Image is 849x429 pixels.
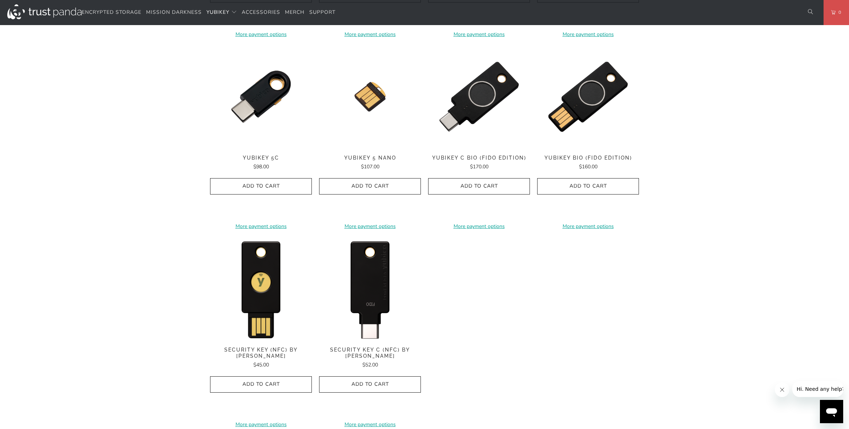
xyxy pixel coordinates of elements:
span: YubiKey C Bio (FIDO Edition) [428,155,530,161]
a: YubiKey 5C $98.00 [210,155,312,171]
img: YubiKey 5C - Trust Panda [210,46,312,148]
span: YubiKey 5 Nano [319,155,421,161]
button: Add to Cart [319,178,421,195]
span: Add to Cart [218,381,304,388]
a: Mission Darkness [146,4,202,21]
a: Security Key C (NFC) by [PERSON_NAME] $52.00 [319,347,421,369]
span: Hi. Need any help? [4,5,52,11]
button: Add to Cart [210,376,312,393]
span: Mission Darkness [146,9,202,16]
iframe: Button to launch messaging window [820,400,843,423]
a: YubiKey 5 Nano $107.00 [319,155,421,171]
a: More payment options [319,222,421,230]
a: YubiKey Bio (FIDO Edition) $160.00 [537,155,639,171]
a: YubiKey C Bio (FIDO Edition) $170.00 [428,155,530,171]
a: YubiKey Bio (FIDO Edition) - Trust Panda YubiKey Bio (FIDO Edition) - Trust Panda [537,46,639,148]
a: Support [309,4,335,21]
span: Add to Cart [327,381,413,388]
summary: YubiKey [206,4,237,21]
a: More payment options [428,31,530,39]
a: Merch [285,4,305,21]
a: More payment options [210,421,312,429]
a: Security Key C (NFC) by Yubico - Trust Panda Security Key C (NFC) by Yubico - Trust Panda [319,238,421,340]
span: $98.00 [253,163,269,170]
a: Encrypted Storage [82,4,141,21]
button: Add to Cart [428,178,530,195]
span: YubiKey 5C [210,155,312,161]
a: More payment options [319,421,421,429]
nav: Translation missing: en.navigation.header.main_nav [82,4,335,21]
span: Add to Cart [218,183,304,189]
a: More payment options [537,222,639,230]
span: YubiKey Bio (FIDO Edition) [537,155,639,161]
span: Add to Cart [545,183,631,189]
span: Security Key C (NFC) by [PERSON_NAME] [319,347,421,359]
a: Accessories [242,4,280,21]
img: YubiKey C Bio (FIDO Edition) - Trust Panda [428,46,530,148]
a: More payment options [537,31,639,39]
span: $52.00 [362,361,378,368]
span: Add to Cart [436,183,522,189]
button: Add to Cart [210,178,312,195]
span: Encrypted Storage [82,9,141,16]
span: YubiKey [206,9,229,16]
a: More payment options [319,31,421,39]
img: Trust Panda Australia [7,4,82,19]
button: Add to Cart [319,376,421,393]
iframe: Close message [775,382,789,397]
button: Add to Cart [537,178,639,195]
span: $160.00 [579,163,597,170]
span: Support [309,9,335,16]
span: $170.00 [470,163,488,170]
img: YubiKey 5 Nano - Trust Panda [319,46,421,148]
img: YubiKey Bio (FIDO Edition) - Trust Panda [537,46,639,148]
span: Add to Cart [327,183,413,189]
a: YubiKey 5 Nano - Trust Panda YubiKey 5 Nano - Trust Panda [319,46,421,148]
iframe: Message from company [792,381,843,397]
a: More payment options [210,222,312,230]
span: $45.00 [253,361,269,368]
a: YubiKey C Bio (FIDO Edition) - Trust Panda YubiKey C Bio (FIDO Edition) - Trust Panda [428,46,530,148]
span: Merch [285,9,305,16]
a: More payment options [210,31,312,39]
a: Security Key (NFC) by [PERSON_NAME] $45.00 [210,347,312,369]
span: Security Key (NFC) by [PERSON_NAME] [210,347,312,359]
img: Security Key C (NFC) by Yubico - Trust Panda [319,238,421,340]
a: Security Key (NFC) by Yubico - Trust Panda Security Key (NFC) by Yubico - Trust Panda [210,238,312,340]
span: 0 [836,8,841,16]
span: Accessories [242,9,280,16]
img: Security Key (NFC) by Yubico - Trust Panda [210,238,312,340]
a: YubiKey 5C - Trust Panda YubiKey 5C - Trust Panda [210,46,312,148]
a: More payment options [428,222,530,230]
span: $107.00 [361,163,379,170]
